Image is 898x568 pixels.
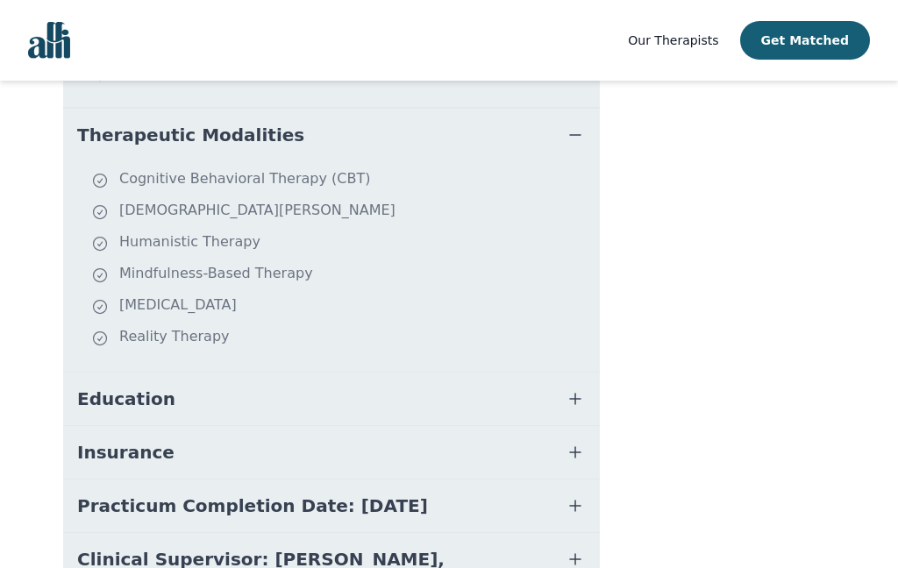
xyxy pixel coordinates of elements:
span: Education [77,387,175,411]
li: Reality Therapy [91,326,593,351]
button: Practicum Completion Date: [DATE] [63,479,600,532]
button: Get Matched [740,21,870,60]
span: Our Therapists [628,33,718,47]
li: Mindfulness-Based Therapy [91,263,593,288]
li: Humanistic Therapy [91,231,593,256]
a: Our Therapists [628,30,718,51]
button: Insurance [63,426,600,479]
li: [DEMOGRAPHIC_DATA][PERSON_NAME] [91,200,593,224]
span: Practicum Completion Date: [DATE] [77,493,428,518]
li: Cognitive Behavioral Therapy (CBT) [91,168,593,193]
button: Education [63,373,600,425]
li: [MEDICAL_DATA] [91,295,593,319]
span: Insurance [77,440,175,465]
img: alli logo [28,22,70,59]
span: Therapeutic Modalities [77,123,304,147]
button: Therapeutic Modalities [63,109,600,161]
